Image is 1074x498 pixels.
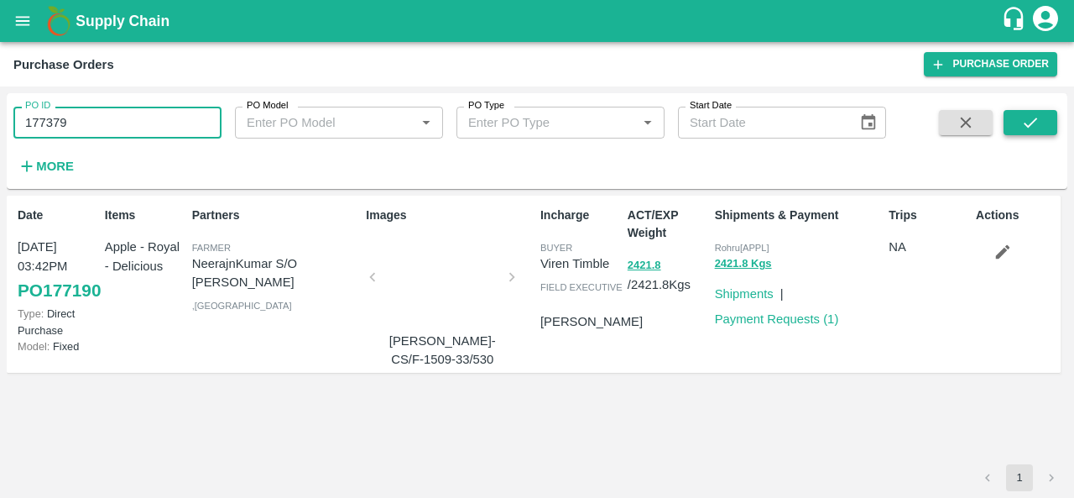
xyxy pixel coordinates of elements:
span: Rohru[APPL] [715,243,769,253]
p: Incharge [540,207,621,224]
button: page 1 [1006,464,1033,491]
div: account of current user [1030,3,1061,39]
a: PO177190 [18,275,101,306]
div: Purchase Orders [13,54,114,76]
span: Farmer [192,243,231,253]
p: Apple - Royal - Delicious [105,238,185,275]
div: | [774,278,784,303]
label: PO ID [25,99,50,113]
p: Images [366,207,534,224]
span: Model: [18,340,50,353]
p: Actions [976,207,1056,224]
a: Supply Chain [76,9,1001,33]
label: Start Date [690,99,732,113]
a: Shipments [715,287,774,301]
p: Shipments & Payment [715,207,883,224]
p: Fixed [18,338,98,354]
p: Viren Timble [540,254,621,273]
p: Date [18,207,98,224]
nav: pagination navigation [972,464,1067,491]
button: Open [637,112,659,134]
img: logo [42,4,76,38]
p: / 2421.8 Kgs [628,255,708,294]
input: Enter PO Model [240,112,388,134]
label: PO Model [247,99,289,113]
p: Direct Purchase [18,306,98,338]
strong: More [36,160,74,173]
a: Payment Requests (1) [715,312,839,326]
p: Partners [192,207,360,224]
button: 2421.8 [628,256,661,275]
p: NeerajnKumar S/O [PERSON_NAME] [192,254,360,292]
span: buyer [540,243,572,253]
span: Type: [18,307,44,320]
span: field executive [540,282,623,292]
div: customer-support [1001,6,1030,36]
p: [PERSON_NAME]-CS/F-1509-33/530 [379,332,505,370]
span: , [GEOGRAPHIC_DATA] [192,301,292,311]
button: open drawer [3,2,42,40]
p: [DATE] 03:42PM [18,238,98,275]
p: NA [889,238,969,256]
input: Enter PO Type [461,112,610,134]
button: 2421.8 Kgs [715,254,772,274]
button: More [13,152,78,181]
b: Supply Chain [76,13,169,29]
p: Items [105,207,185,224]
p: ACT/EXP Weight [628,207,708,242]
label: PO Type [468,99,504,113]
p: Trips [889,207,969,224]
input: Start Date [678,107,846,139]
a: Purchase Order [924,52,1057,76]
button: Choose date [852,107,884,139]
input: Enter PO ID [13,107,222,139]
button: Open [415,112,437,134]
p: [PERSON_NAME] [540,312,643,331]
